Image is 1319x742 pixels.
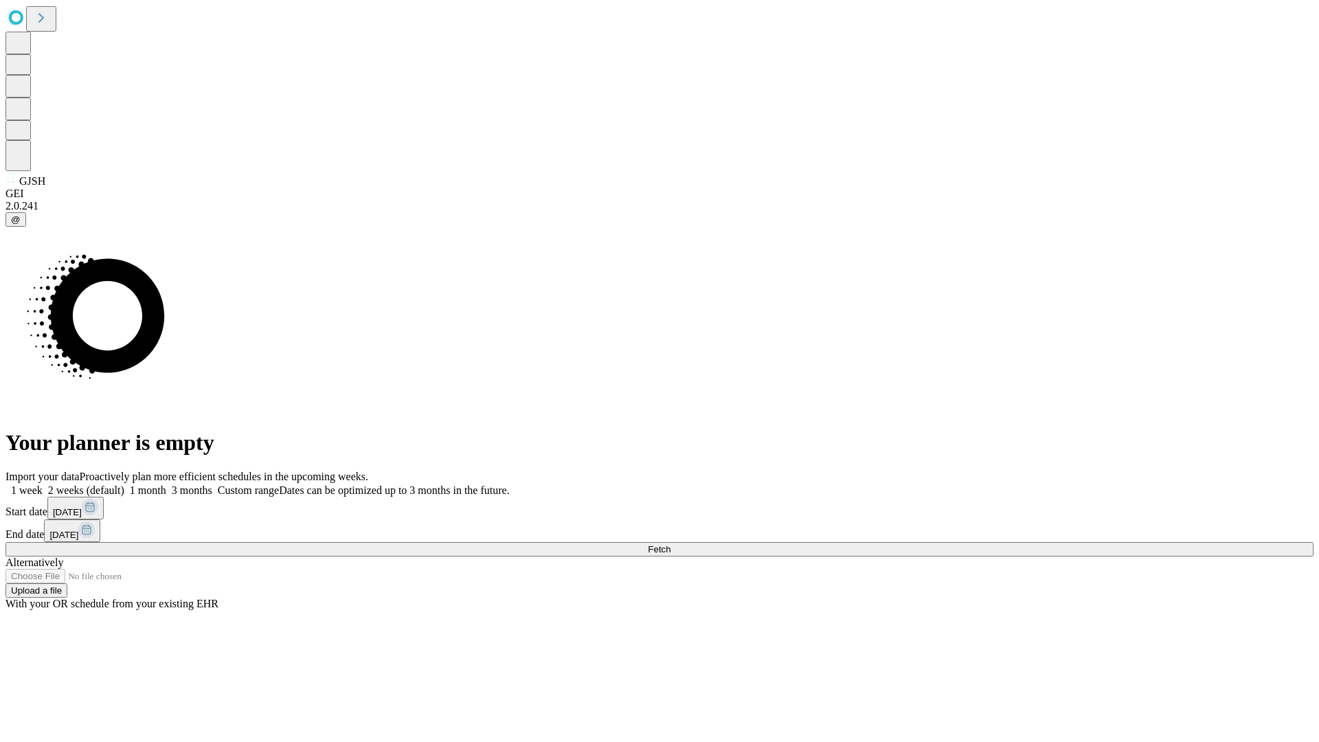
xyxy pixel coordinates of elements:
span: Dates can be optimized up to 3 months in the future. [279,484,509,496]
div: Start date [5,497,1314,519]
span: Import your data [5,471,80,482]
span: [DATE] [49,530,78,540]
span: Fetch [648,544,670,554]
button: [DATE] [47,497,104,519]
span: 1 week [11,484,43,496]
button: Fetch [5,542,1314,556]
button: Upload a file [5,583,67,598]
span: Proactively plan more efficient schedules in the upcoming weeks. [80,471,368,482]
span: 1 month [130,484,166,496]
div: End date [5,519,1314,542]
button: @ [5,212,26,227]
span: 3 months [172,484,212,496]
span: 2 weeks (default) [48,484,124,496]
div: GEI [5,188,1314,200]
span: Custom range [218,484,279,496]
span: GJSH [19,175,45,187]
button: [DATE] [44,519,100,542]
div: 2.0.241 [5,200,1314,212]
span: [DATE] [53,507,82,517]
h1: Your planner is empty [5,430,1314,456]
span: With your OR schedule from your existing EHR [5,598,218,609]
span: @ [11,214,21,225]
span: Alternatively [5,556,63,568]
